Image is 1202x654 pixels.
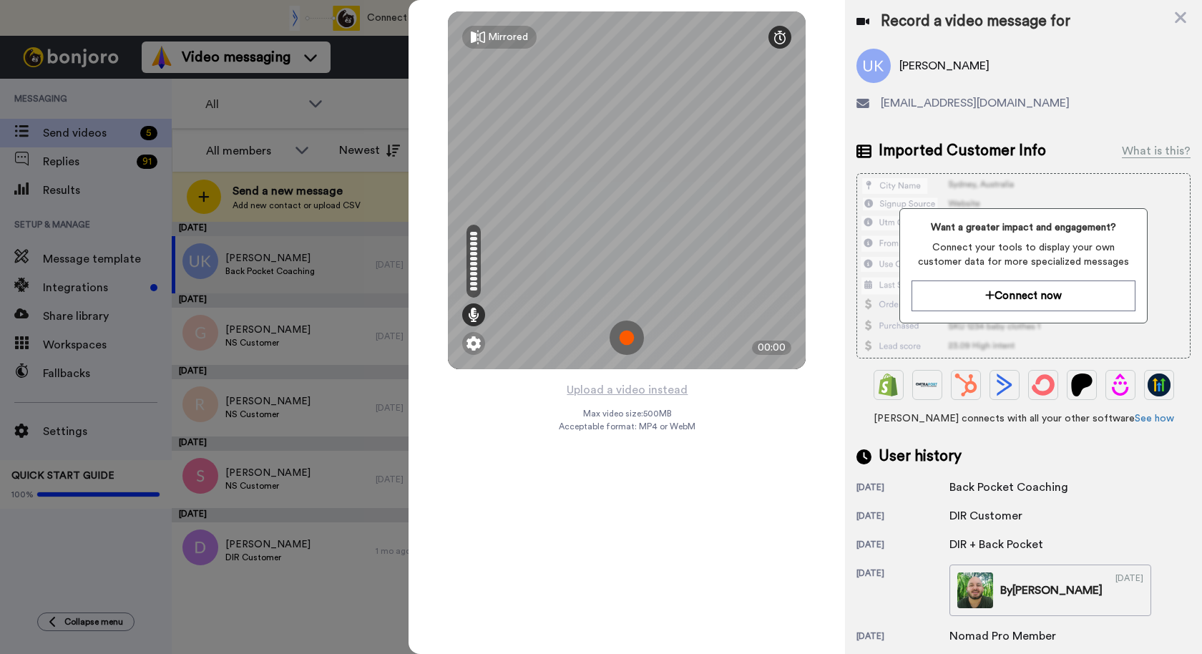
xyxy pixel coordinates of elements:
span: Acceptable format: MP4 or WebM [559,421,695,432]
div: [DATE] [856,630,949,645]
span: [PERSON_NAME] connects with all your other software [856,411,1191,426]
div: Back Pocket Coaching [949,479,1068,496]
img: Hubspot [954,374,977,396]
div: Nomad Pro Member [949,628,1056,645]
img: Ontraport [916,374,939,396]
div: [DATE] [1115,572,1143,608]
div: 00:00 [752,341,791,355]
div: DIR Customer [949,507,1022,524]
span: Imported Customer Info [879,140,1046,162]
div: What is this? [1122,142,1191,160]
span: Want a greater impact and engagement? [912,220,1135,235]
span: Max video size: 500 MB [582,408,671,419]
img: Drip [1109,374,1132,396]
img: Patreon [1070,374,1093,396]
img: ic_record_start.svg [610,321,644,355]
img: 00985c81-073b-474b-8484-eca561d54f69-thumb.jpg [957,572,993,608]
img: GoHighLevel [1148,374,1171,396]
button: Upload a video instead [562,381,692,399]
a: See how [1135,414,1174,424]
div: DIR + Back Pocket [949,536,1043,553]
img: ConvertKit [1032,374,1055,396]
img: ActiveCampaign [993,374,1016,396]
div: [DATE] [856,510,949,524]
div: [DATE] [856,539,949,553]
button: Connect now [912,280,1135,311]
img: ic_gear.svg [466,336,481,351]
div: [DATE] [856,567,949,616]
a: By[PERSON_NAME][DATE] [949,565,1151,616]
div: By [PERSON_NAME] [1000,582,1103,599]
span: Connect your tools to display your own customer data for more specialized messages [912,240,1135,269]
img: Shopify [877,374,900,396]
div: [DATE] [856,482,949,496]
span: User history [879,446,962,467]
